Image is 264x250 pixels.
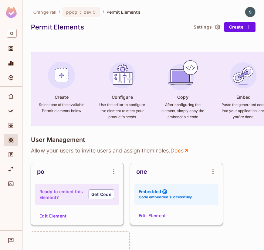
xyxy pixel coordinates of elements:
[31,136,85,143] h4: User Management
[6,7,17,18] img: SReyMgAAAABJRU5ErkJggg==
[39,102,85,114] h6: Select one of the available Permit elements below
[224,22,256,32] button: Create
[55,94,69,100] h4: Create
[4,26,18,40] div: Workspace: Orange Yak
[139,194,192,200] h6: Code embedded successfully
[31,147,256,154] p: Allow your users to invite users and assign them roles .
[4,134,18,146] div: Elements
[37,211,69,221] button: Edit Element
[136,211,168,221] button: Edit Element
[80,10,82,15] span: :
[236,94,251,100] h4: Embed
[207,166,219,178] button: open Menu
[166,59,199,92] img: Copy Element
[4,119,18,132] div: Directory
[108,166,120,178] button: open Menu
[107,9,140,15] span: Permit Elements
[59,9,60,15] li: /
[7,29,17,38] span: O
[39,189,83,200] h4: Ready to embed this Element?
[160,102,206,120] h6: After configuring the element, simply copy the embeddable code
[4,163,18,175] div: URL Mapping
[106,59,139,92] img: Configure Element
[31,22,188,32] div: Permit Elements
[139,189,161,194] h4: Embedded
[177,94,188,100] h4: Copy
[4,72,18,84] div: Settings
[4,43,18,55] div: Projects
[33,9,56,15] span: the active workspace
[89,190,114,199] button: Get Code
[112,94,133,100] h4: Configure
[103,9,104,15] li: /
[45,59,78,92] img: Create Element
[4,149,18,161] div: Audit Log
[4,178,18,190] div: Connect
[99,102,145,120] h6: Use the editor to configure the element to meet your product's needs
[4,57,18,69] div: Monitoring
[245,7,255,17] img: shuvyankor@gmail.com
[37,168,44,175] div: po
[4,90,18,102] div: Home
[191,22,222,32] button: Settings
[4,105,18,117] div: Policy
[66,9,77,15] span: ppop
[170,147,189,154] a: Docs
[227,59,260,92] img: Embed Element
[84,9,91,15] span: dev
[4,234,18,246] div: Help & Updates
[136,168,147,175] div: one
